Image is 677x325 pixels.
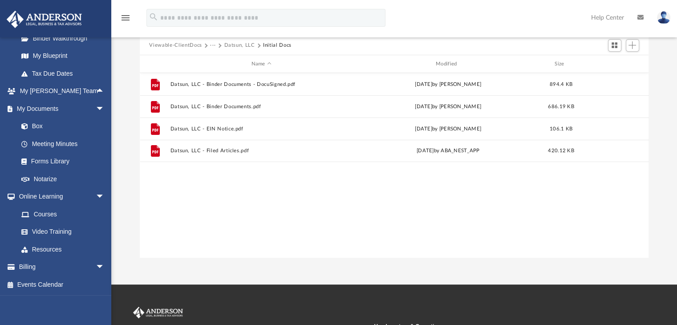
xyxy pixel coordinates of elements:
[357,147,539,155] div: [DATE] by ABA_NEST_APP
[170,126,353,132] button: Datsun, LLC - EIN Notice.pdf
[143,60,166,68] div: id
[12,47,114,65] a: My Blueprint
[12,205,114,223] a: Courses
[657,11,670,24] img: User Pic
[4,11,85,28] img: Anderson Advisors Platinum Portal
[120,12,131,23] i: menu
[96,258,114,276] span: arrow_drop_down
[170,60,353,68] div: Name
[12,29,118,47] a: Binder Walkthrough
[6,82,114,100] a: My [PERSON_NAME] Teamarrow_drop_up
[549,82,572,87] span: 894.4 KB
[6,276,118,293] a: Events Calendar
[210,41,216,49] button: ···
[12,135,114,153] a: Meeting Minutes
[357,103,539,111] div: [DATE] by [PERSON_NAME]
[96,82,114,101] span: arrow_drop_up
[12,153,109,171] a: Forms Library
[608,39,621,52] button: Switch to Grid View
[357,60,539,68] div: Modified
[96,100,114,118] span: arrow_drop_down
[96,188,114,206] span: arrow_drop_down
[12,223,109,241] a: Video Training
[357,81,539,89] div: [DATE] by [PERSON_NAME]
[120,17,131,23] a: menu
[12,170,114,188] a: Notarize
[549,126,572,131] span: 106.1 KB
[548,149,574,154] span: 420.12 KB
[149,12,158,22] i: search
[224,41,255,49] button: Datsun, LLC
[548,104,574,109] span: 686.19 KB
[6,100,114,118] a: My Documentsarrow_drop_down
[149,41,202,49] button: Viewable-ClientDocs
[263,41,292,49] button: Initial Docs
[131,307,185,318] img: Anderson Advisors Platinum Portal
[626,39,639,52] button: Add
[170,148,353,154] button: Datsun, LLC - Filed Articles.pdf
[6,188,114,206] a: Online Learningarrow_drop_down
[12,65,118,82] a: Tax Due Dates
[12,240,114,258] a: Resources
[583,60,645,68] div: id
[140,73,649,257] div: grid
[357,125,539,133] div: [DATE] by [PERSON_NAME]
[170,104,353,110] button: Datsun, LLC - Binder Documents.pdf
[6,258,118,276] a: Billingarrow_drop_down
[543,60,579,68] div: Size
[12,118,109,135] a: Box
[170,81,353,87] button: Datsun, LLC - Binder Documents - DocuSigned.pdf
